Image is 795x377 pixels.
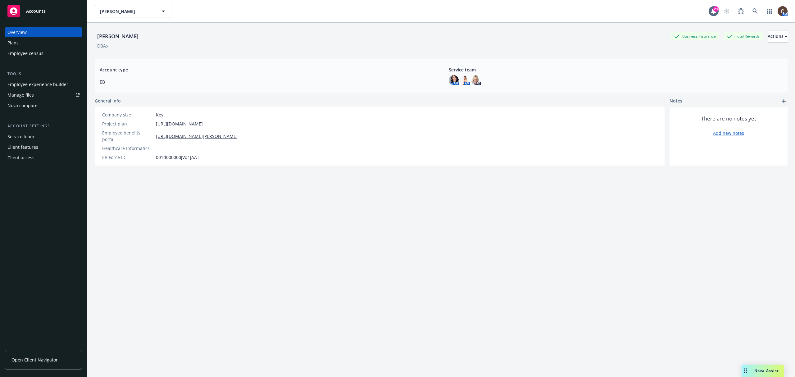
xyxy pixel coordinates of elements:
[5,27,82,37] a: Overview
[102,120,153,127] div: Project plan
[763,5,776,17] a: Switch app
[5,38,82,48] a: Plans
[95,98,121,104] span: General info
[156,133,238,139] a: [URL][DOMAIN_NAME][PERSON_NAME]
[5,142,82,152] a: Client features
[95,5,172,17] button: [PERSON_NAME]
[5,153,82,163] a: Client access
[5,79,82,89] a: Employee experience builder
[449,75,459,85] img: photo
[7,153,34,163] div: Client access
[5,132,82,142] a: Service team
[449,66,783,73] span: Service team
[5,71,82,77] div: Tools
[100,66,434,73] span: Account type
[156,120,203,127] a: [URL][DOMAIN_NAME]
[671,32,719,40] div: Business Insurance
[5,48,82,58] a: Employee census
[768,30,788,42] div: Actions
[156,154,199,161] span: 001d000000JVq1JAAT
[720,5,733,17] a: Start snowing
[100,8,154,15] span: [PERSON_NAME]
[742,365,749,377] div: Drag to move
[7,101,38,111] div: Nova compare
[778,6,788,16] img: photo
[102,129,153,143] div: Employee benefits portal
[5,123,82,129] div: Account settings
[26,9,46,14] span: Accounts
[5,101,82,111] a: Nova compare
[102,154,153,161] div: EB Force ID
[95,32,141,40] div: [PERSON_NAME]
[471,75,481,85] img: photo
[7,142,38,152] div: Client features
[754,368,779,373] span: Nova Assist
[11,357,58,363] span: Open Client Navigator
[7,90,34,100] div: Manage files
[713,6,719,11] div: 29
[156,111,163,118] span: Key
[768,30,788,43] button: Actions
[7,27,27,37] div: Overview
[5,90,82,100] a: Manage files
[5,2,82,20] a: Accounts
[670,98,682,105] span: Notes
[7,132,34,142] div: Service team
[100,79,434,85] span: EB
[742,365,784,377] button: Nova Assist
[460,75,470,85] img: photo
[780,98,788,105] a: add
[713,130,744,136] a: Add new notes
[156,145,157,152] span: -
[7,38,19,48] div: Plans
[724,32,763,40] div: Total Rewards
[97,43,109,49] div: DBA: -
[7,48,43,58] div: Employee census
[102,145,153,152] div: Healthcare Informatics
[701,115,756,122] span: There are no notes yet
[7,79,68,89] div: Employee experience builder
[749,5,761,17] a: Search
[102,111,153,118] div: Company size
[735,5,747,17] a: Report a Bug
